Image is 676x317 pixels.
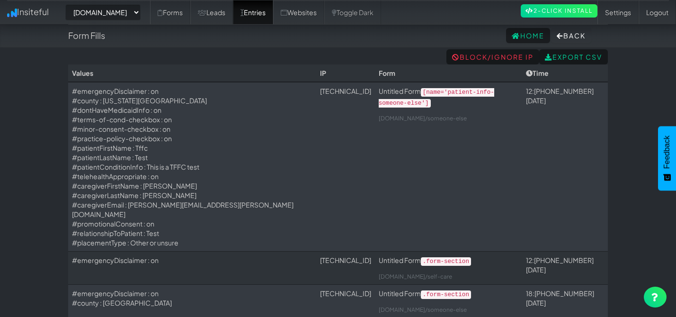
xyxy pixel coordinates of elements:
a: [DOMAIN_NAME]/self-care [379,273,452,280]
a: 2-Click Install [521,4,597,18]
a: Toggle Dark [324,0,381,24]
p: Untitled Form [379,255,518,266]
td: 12:[PHONE_NUMBER][DATE] [522,82,608,252]
a: [TECHNICAL_ID] [320,289,371,298]
span: Feedback [663,136,671,169]
a: Settings [597,0,639,24]
a: Websites [273,0,324,24]
th: Time [522,64,608,82]
a: Export CSV [539,49,608,64]
a: Logout [639,0,676,24]
td: #emergencyDisclaimer : on [68,252,316,285]
button: Back [551,28,591,43]
p: Untitled Form [379,289,518,299]
th: IP [316,64,375,82]
a: [DOMAIN_NAME]/someone-else [379,115,467,122]
td: 12:[PHONE_NUMBER][DATE] [522,252,608,285]
img: icon.png [7,9,17,17]
code: [name='patient-info-someone-else'] [379,88,494,108]
button: Feedback - Show survey [658,126,676,190]
td: #emergencyDisclaimer : on #county : [US_STATE][GEOGRAPHIC_DATA] #dontHaveMedicaidInfo : on #terms... [68,82,316,252]
a: Block/Ignore IP [446,49,539,64]
code: .form-section [421,290,471,299]
a: [TECHNICAL_ID] [320,87,371,95]
a: Entries [233,0,273,24]
a: Forms [150,0,190,24]
p: Untitled Form [379,86,518,108]
th: Values [68,64,316,82]
th: Form [375,64,522,82]
a: Leads [190,0,233,24]
a: Home [506,28,550,43]
code: .form-section [421,257,471,266]
a: [TECHNICAL_ID] [320,256,371,264]
h4: Form Fills [68,31,105,40]
a: [DOMAIN_NAME]/someone-else [379,306,467,313]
